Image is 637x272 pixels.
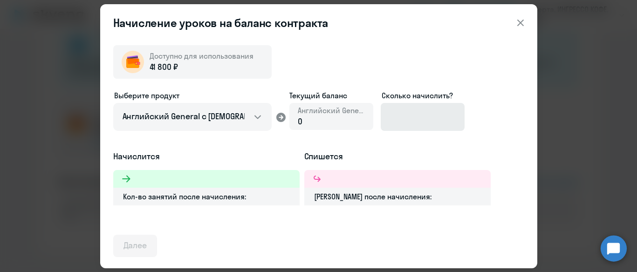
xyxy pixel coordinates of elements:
[122,51,144,73] img: wallet-circle.png
[304,188,491,205] div: [PERSON_NAME] после начисления:
[298,116,302,127] span: 0
[123,239,147,252] div: Далее
[113,188,300,205] div: Кол-во занятий после начисления:
[298,105,365,116] span: Английский General
[114,91,179,100] span: Выберите продукт
[150,51,253,61] span: Доступно для использования
[150,61,178,73] span: 41 800 ₽
[289,90,373,101] span: Текущий баланс
[113,150,300,163] h5: Начислится
[113,235,158,257] button: Далее
[100,15,537,30] header: Начисление уроков на баланс контракта
[304,150,491,163] h5: Спишется
[382,91,453,100] span: Сколько начислить?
